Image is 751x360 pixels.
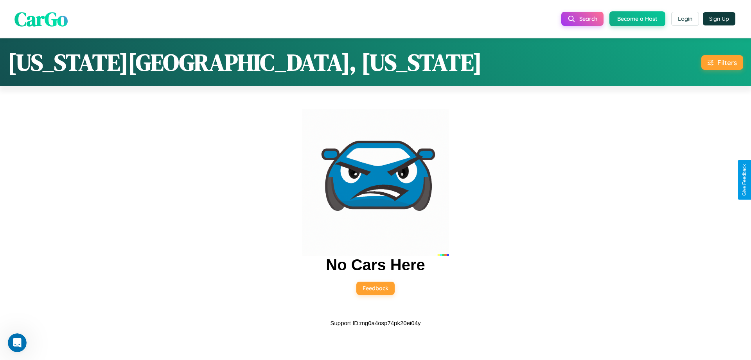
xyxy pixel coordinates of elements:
[8,333,27,352] iframe: Intercom live chat
[701,55,743,70] button: Filters
[14,5,68,32] span: CarGo
[8,46,482,78] h1: [US_STATE][GEOGRAPHIC_DATA], [US_STATE]
[326,256,425,274] h2: No Cars Here
[331,318,421,328] p: Support ID: mg0a4osp74pk20ei04y
[356,282,395,295] button: Feedback
[302,109,449,256] img: car
[609,11,665,26] button: Become a Host
[742,164,747,196] div: Give Feedback
[561,12,604,26] button: Search
[717,58,737,67] div: Filters
[703,12,735,25] button: Sign Up
[671,12,699,26] button: Login
[579,15,597,22] span: Search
